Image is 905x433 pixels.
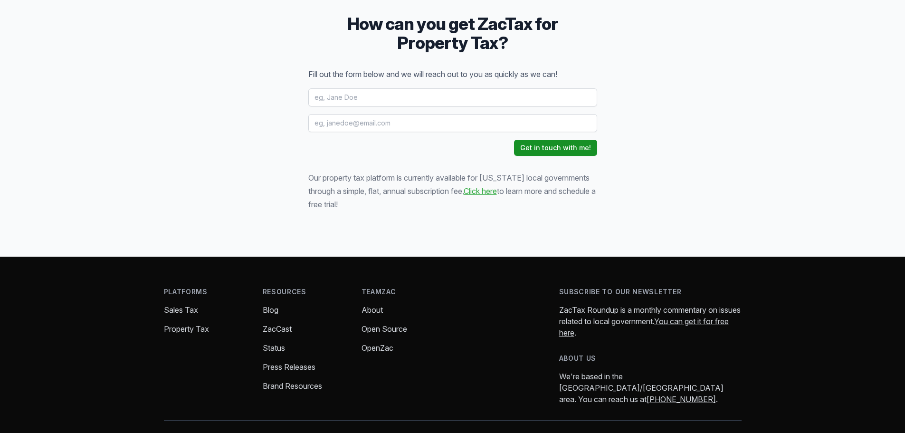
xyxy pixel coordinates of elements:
p: We're based in the [GEOGRAPHIC_DATA]/[GEOGRAPHIC_DATA] area. You can reach us at . [559,371,742,405]
a: [PHONE_NUMBER] [647,395,716,404]
input: eg, Jane Doe [308,88,597,106]
a: Press Releases [263,362,315,372]
a: ZacCast [263,324,292,334]
p: ZacTax Roundup is a monthly commentary on issues related to local government. . [559,304,742,338]
a: Status [263,343,285,353]
a: OpenZac [362,343,393,353]
h4: About us [559,354,742,363]
input: eg, janedoe@email.com [308,114,597,132]
h3: How can you get ZacTax for Property Tax? [308,14,597,52]
a: Open Source [362,324,407,334]
h4: Subscribe to our newsletter [559,287,742,297]
h4: Resources [263,287,346,297]
a: Blog [263,305,278,315]
a: Sales Tax [164,305,198,315]
h4: TeamZac [362,287,445,297]
a: Property Tax [164,324,209,334]
button: Get in touch with me! [514,140,597,156]
h4: Platforms [164,287,248,297]
p: Our property tax platform is currently available for [US_STATE] local governments through a simpl... [308,171,597,211]
p: Fill out the form below and we will reach out to you as quickly as we can! [308,67,597,81]
a: Click here [464,186,497,196]
a: About [362,305,383,315]
a: Brand Resources [263,381,322,391]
